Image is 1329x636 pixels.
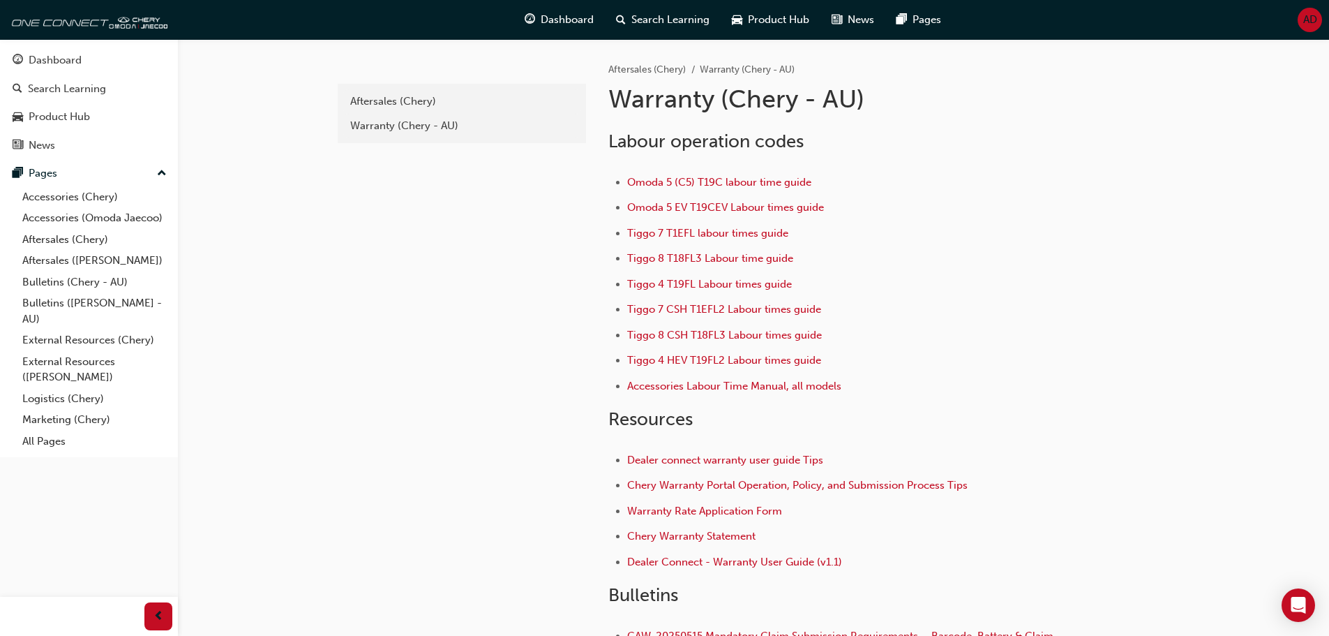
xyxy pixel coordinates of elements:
a: Omoda 5 EV T19CEV Labour times guide [627,201,824,214]
a: search-iconSearch Learning [605,6,721,34]
a: Aftersales (Chery) [343,89,580,114]
div: Aftersales (Chery) [350,94,573,110]
img: oneconnect [7,6,167,34]
a: Tiggo 7 CSH T1EFL2 Labour times guide [627,303,821,316]
span: Product Hub [748,12,809,28]
a: Marketing (Chery) [17,409,172,431]
span: Labour operation codes [608,131,804,152]
span: Dashboard [541,12,594,28]
div: Product Hub [29,109,90,125]
button: DashboardSearch LearningProduct HubNews [6,45,172,161]
button: Pages [6,161,172,186]
a: guage-iconDashboard [513,6,605,34]
a: Dealer Connect - Warranty User Guide (v1.1) [627,556,842,568]
span: search-icon [13,83,22,96]
span: News [848,12,874,28]
a: pages-iconPages [885,6,952,34]
a: Tiggo 4 HEV T19FL2 Labour times guide [627,354,821,367]
div: Search Learning [28,81,106,97]
a: Tiggo 8 CSH T18FL3 Labour times guide [627,329,822,341]
span: news-icon [13,140,23,152]
a: Tiggo 7 T1EFL labour times guide [627,227,788,239]
a: Search Learning [6,76,172,102]
a: External Resources ([PERSON_NAME]) [17,351,172,388]
a: Accessories (Omoda Jaecoo) [17,207,172,229]
a: Bulletins ([PERSON_NAME] - AU) [17,293,172,330]
a: Chery Warranty Portal Operation, Policy, and Submission Process Tips [627,479,968,491]
span: Pages [913,12,941,28]
button: AD [1298,8,1322,32]
a: Warranty Rate Application Form [627,505,782,517]
a: Aftersales ([PERSON_NAME]) [17,250,172,272]
a: Dealer connect warranty user guide Tips [627,454,823,466]
div: Open Intercom Messenger [1282,589,1315,622]
span: Search Learning [631,12,709,28]
span: pages-icon [896,11,907,29]
a: Chery Warranty Statement [627,530,756,542]
span: Resources [608,408,693,430]
a: Accessories (Chery) [17,186,172,208]
span: news-icon [832,11,842,29]
a: News [6,133,172,158]
span: guage-icon [13,54,23,67]
span: Bulletins [608,584,678,606]
div: Dashboard [29,52,82,68]
a: Warranty (Chery - AU) [343,114,580,138]
span: car-icon [13,111,23,124]
a: All Pages [17,431,172,452]
a: Aftersales (Chery) [608,64,686,75]
a: Product Hub [6,104,172,130]
a: Accessories Labour Time Manual, all models [627,380,841,392]
a: car-iconProduct Hub [721,6,820,34]
a: Tiggo 4 T19FL Labour times guide [627,278,792,290]
span: car-icon [732,11,742,29]
a: Logistics (Chery) [17,388,172,410]
a: Dashboard [6,47,172,73]
li: Warranty (Chery - AU) [700,62,795,78]
a: Omoda 5 (C5) T19C labour time guide [627,176,811,188]
span: prev-icon [153,608,164,626]
a: External Resources (Chery) [17,330,172,351]
a: Aftersales (Chery) [17,229,172,251]
a: Tiggo 8 T18FL3 Labour time guide [627,252,793,265]
span: pages-icon [13,168,23,180]
a: news-iconNews [820,6,885,34]
span: guage-icon [525,11,535,29]
span: search-icon [616,11,626,29]
span: up-icon [157,165,167,183]
div: Pages [29,165,57,182]
div: News [29,138,55,154]
a: Bulletins (Chery - AU) [17,272,172,293]
div: Warranty (Chery - AU) [350,118,573,134]
span: AD [1303,12,1317,28]
h1: Warranty (Chery - AU) [608,84,1066,114]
